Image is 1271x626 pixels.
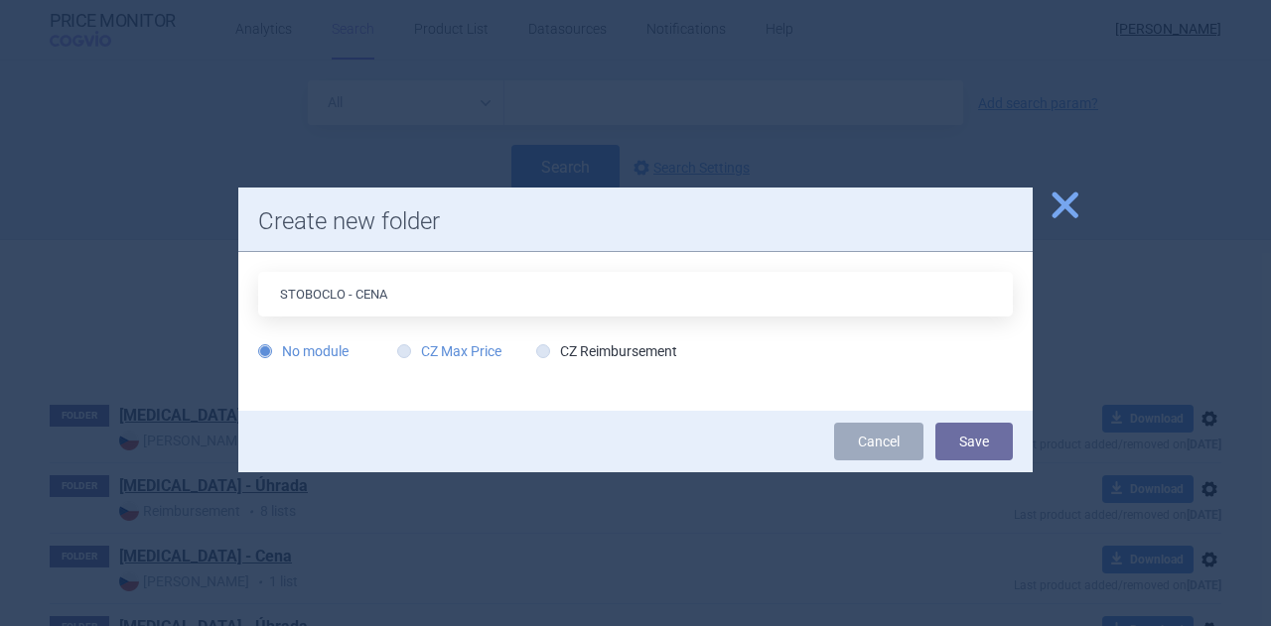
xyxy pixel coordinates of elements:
input: Folder name [258,272,1013,316]
button: Save [935,423,1013,460]
label: No module [258,341,349,361]
label: CZ Reimbursement [536,341,677,361]
label: CZ Max Price [397,341,501,361]
a: Cancel [834,423,923,460]
h1: Create new folder [258,207,1013,236]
